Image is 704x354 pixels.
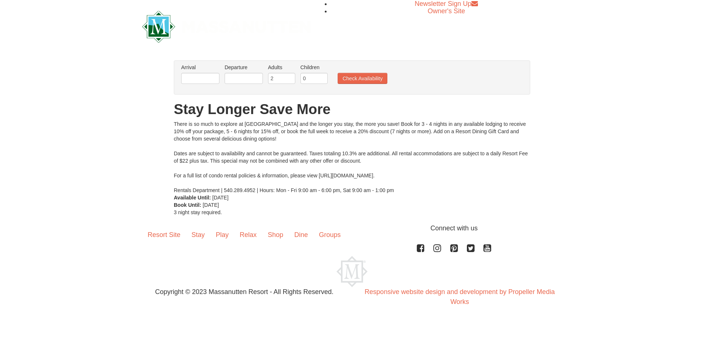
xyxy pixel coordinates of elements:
span: [DATE] [203,202,219,208]
a: Responsive website design and development by Propeller Media Works [365,288,555,305]
strong: Book Until: [174,202,201,208]
a: Massanutten Resort [142,17,311,34]
a: Shop [262,223,289,246]
button: Check Availability [338,73,387,84]
a: Owner's Site [428,7,465,15]
a: Play [210,223,234,246]
a: Resort Site [142,223,186,246]
p: Connect with us [142,223,562,233]
label: Departure [225,64,263,71]
h1: Stay Longer Save More [174,102,530,117]
img: Massanutten Resort Logo [142,11,311,43]
a: Relax [234,223,262,246]
label: Children [300,64,328,71]
span: [DATE] [212,195,229,201]
p: Copyright © 2023 Massanutten Resort - All Rights Reserved. [137,287,352,297]
div: There is so much to explore at [GEOGRAPHIC_DATA] and the longer you stay, the more you save! Book... [174,120,530,194]
a: Stay [186,223,210,246]
label: Arrival [181,64,219,71]
a: Dine [289,223,313,246]
img: Massanutten Resort Logo [337,256,367,287]
strong: Available Until: [174,195,211,201]
a: Groups [313,223,346,246]
span: 3 night stay required. [174,209,222,215]
label: Adults [268,64,295,71]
